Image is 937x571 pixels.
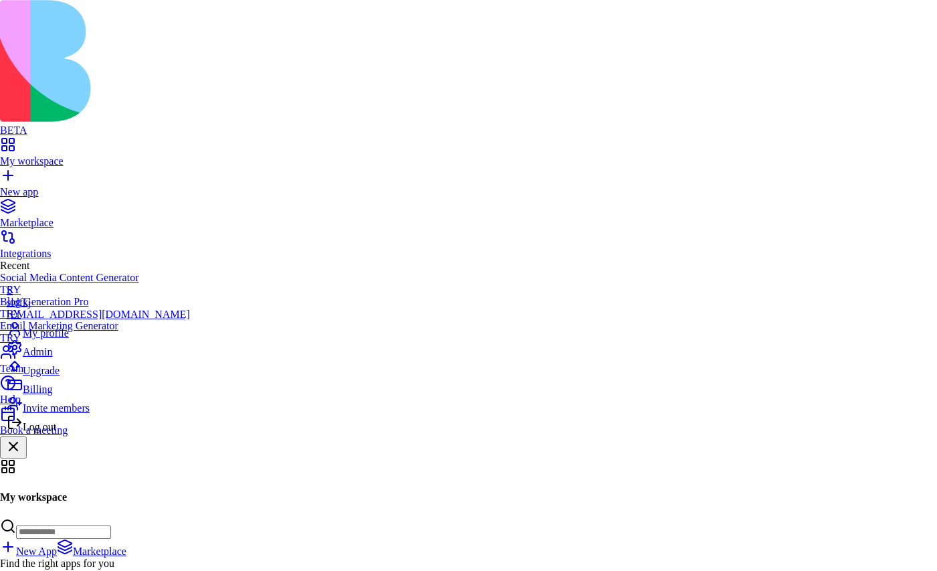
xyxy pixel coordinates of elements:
[7,321,190,339] a: My profile
[7,339,190,358] a: Admin
[7,297,190,309] div: sldfkj
[7,358,190,377] a: Upgrade
[23,365,60,376] span: Upgrade
[23,421,56,432] span: Log out
[7,309,190,321] div: [EMAIL_ADDRESS][DOMAIN_NAME]
[23,327,69,339] span: My profile
[7,377,190,396] a: Billing
[23,384,52,395] span: Billing
[7,396,190,414] a: Invite members
[7,284,190,321] a: Ssldfkj[EMAIL_ADDRESS][DOMAIN_NAME]
[23,402,90,414] span: Invite members
[7,284,13,296] span: S
[23,346,52,357] span: Admin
